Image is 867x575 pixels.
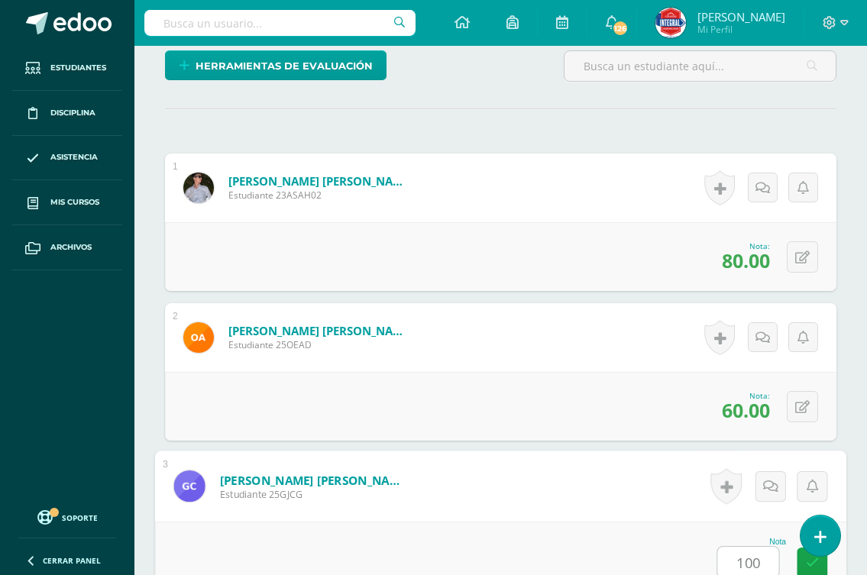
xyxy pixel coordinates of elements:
[196,52,373,80] span: Herramientas de evaluación
[173,470,205,502] img: 25e11750aa7ba0b0d2ee2f3f17c10e58.png
[12,225,122,270] a: Archivos
[722,397,770,423] span: 60.00
[18,506,116,527] a: Soporte
[43,555,101,566] span: Cerrar panel
[565,51,836,81] input: Busca un estudiante aquí...
[12,180,122,225] a: Mis cursos
[228,323,412,338] a: [PERSON_NAME] [PERSON_NAME]
[12,91,122,136] a: Disciplina
[144,10,416,36] input: Busca un usuario...
[722,241,770,251] div: Nota:
[50,241,92,254] span: Archivos
[228,338,412,351] span: Estudiante 25OEAD
[50,62,106,74] span: Estudiantes
[228,173,412,189] a: [PERSON_NAME] [PERSON_NAME]
[612,20,629,37] span: 126
[722,247,770,273] span: 80.00
[50,151,98,163] span: Asistencia
[183,173,214,203] img: f9e14e0b4b4b75d8040a265990f17331.png
[165,50,387,80] a: Herramientas de evaluación
[12,46,122,91] a: Estudiantes
[655,8,686,38] img: 4f31a2885d46dd5586c8613095004816.png
[12,136,122,181] a: Asistencia
[220,487,409,501] span: Estudiante 25GJCG
[697,9,785,24] span: [PERSON_NAME]
[220,472,409,488] a: [PERSON_NAME] [PERSON_NAME]
[183,322,214,353] img: a333ea5bf781834679ecfa7de2a3852a.png
[62,512,98,523] span: Soporte
[717,538,786,546] div: Nota
[697,23,785,36] span: Mi Perfil
[50,196,99,208] span: Mis cursos
[722,390,770,401] div: Nota:
[228,189,412,202] span: Estudiante 23ASAH02
[50,107,95,119] span: Disciplina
